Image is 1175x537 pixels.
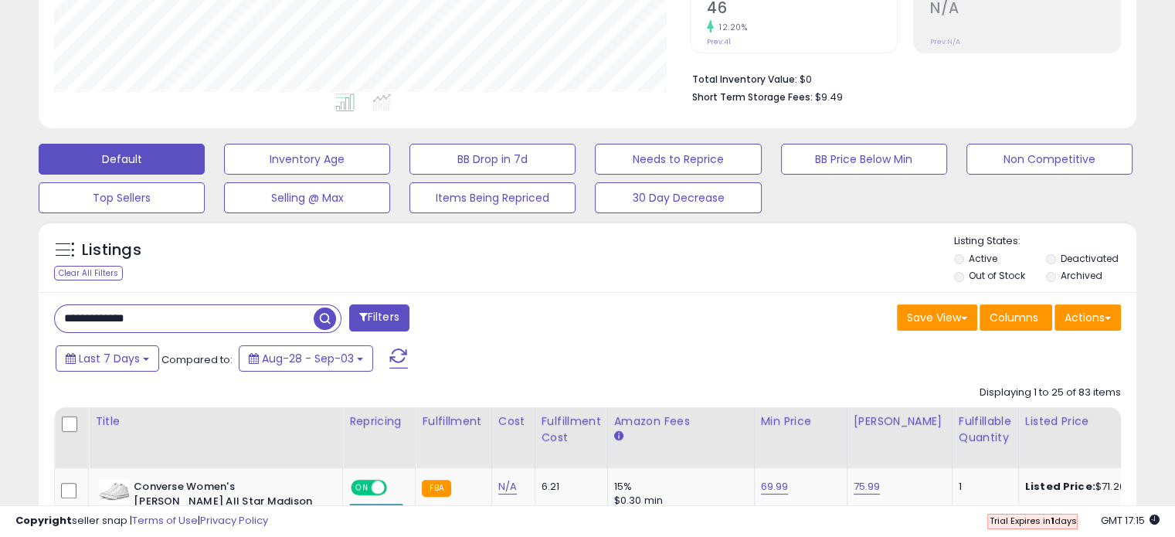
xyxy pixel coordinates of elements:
small: FBA [422,480,450,497]
small: Prev: N/A [930,37,960,46]
div: 6.21 [542,480,596,494]
div: seller snap | | [15,514,268,529]
button: Items Being Repriced [409,182,576,213]
li: $0 [692,69,1109,87]
span: $9.49 [815,90,843,104]
button: Default [39,144,205,175]
span: Last 7 Days [79,351,140,366]
small: 12.20% [714,22,747,33]
div: Listed Price [1025,413,1159,430]
a: N/A [498,479,517,495]
label: Out of Stock [969,269,1025,282]
button: Columns [980,304,1052,331]
div: Displaying 1 to 25 of 83 items [980,386,1121,400]
div: Amazon Fees [614,413,748,430]
span: Compared to: [161,352,233,367]
strong: Copyright [15,513,72,528]
button: Inventory Age [224,144,390,175]
button: Save View [897,304,977,331]
div: Title [95,413,336,430]
span: Trial Expires in days [989,515,1076,527]
button: Selling @ Max [224,182,390,213]
label: Deactivated [1060,252,1118,265]
button: 30 Day Decrease [595,182,761,213]
div: 15% [614,480,742,494]
div: Fulfillment [422,413,484,430]
button: BB Drop in 7d [409,144,576,175]
b: Total Inventory Value: [692,73,797,86]
button: Last 7 Days [56,345,159,372]
span: OFF [385,481,409,495]
span: 2025-09-11 17:15 GMT [1101,513,1160,528]
a: 75.99 [854,479,881,495]
button: Aug-28 - Sep-03 [239,345,373,372]
div: Clear All Filters [54,266,123,280]
div: Cost [498,413,528,430]
b: 1 [1050,515,1054,527]
a: Terms of Use [132,513,198,528]
div: Fulfillable Quantity [959,413,1012,446]
div: Min Price [761,413,840,430]
label: Archived [1060,269,1102,282]
div: $71.26 [1025,480,1153,494]
div: 1 [959,480,1007,494]
a: Privacy Policy [200,513,268,528]
p: Listing States: [954,234,1136,249]
button: BB Price Below Min [781,144,947,175]
span: ON [352,481,372,495]
button: Filters [349,304,409,331]
b: Listed Price: [1025,479,1095,494]
div: Repricing [349,413,409,430]
span: Aug-28 - Sep-03 [262,351,354,366]
label: Active [969,252,997,265]
div: Fulfillment Cost [542,413,601,446]
small: Amazon Fees. [614,430,623,444]
button: Needs to Reprice [595,144,761,175]
span: Columns [990,310,1038,325]
div: [PERSON_NAME] [854,413,946,430]
b: Short Term Storage Fees: [692,90,813,104]
img: 31XQhhVpINL._SL40_.jpg [99,480,130,503]
h5: Listings [82,240,141,261]
button: Non Competitive [966,144,1133,175]
small: Prev: 41 [707,37,731,46]
button: Actions [1054,304,1121,331]
a: 69.99 [761,479,789,495]
button: Top Sellers [39,182,205,213]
